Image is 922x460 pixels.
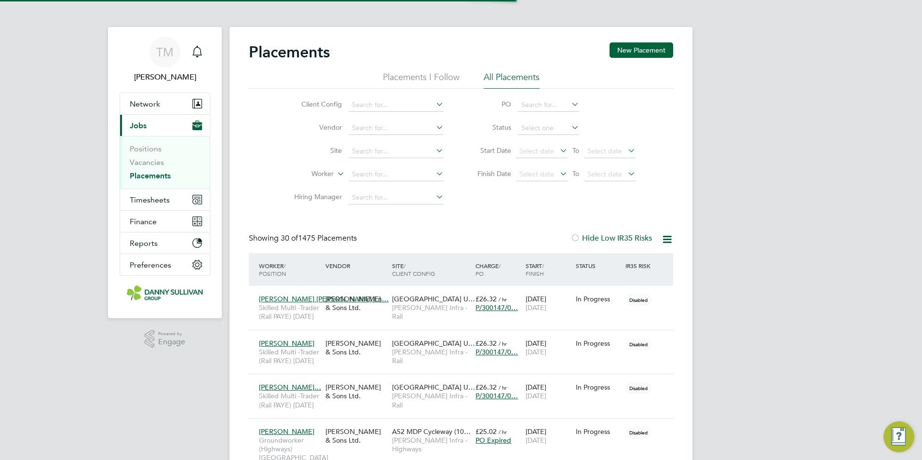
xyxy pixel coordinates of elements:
span: [GEOGRAPHIC_DATA] U… [392,383,475,392]
div: [PERSON_NAME] & Sons Ltd. [323,290,390,317]
span: [DATE] [526,392,546,400]
a: [PERSON_NAME]…Skilled Multi -Trader (Rail PAYE) [DATE][PERSON_NAME] & Sons Ltd.[GEOGRAPHIC_DATA] ... [257,378,673,386]
a: [PERSON_NAME]Groundworker (Highways) [GEOGRAPHIC_DATA] Outside M25 PAYE [DATE][PERSON_NAME] & Son... [257,422,673,430]
div: Vendor [323,257,390,274]
span: £25.02 [475,427,497,436]
span: [PERSON_NAME] [259,427,314,436]
div: [PERSON_NAME] & Sons Ltd. [323,422,390,449]
div: In Progress [576,427,621,436]
input: Search for... [349,191,444,204]
span: To [569,167,582,180]
span: [DATE] [526,303,546,312]
label: Start Date [468,146,511,155]
label: Hiring Manager [286,192,342,201]
label: Finish Date [468,169,511,178]
span: Powered by [158,330,185,338]
a: Positions [130,144,162,153]
span: £26.32 [475,383,497,392]
button: New Placement [610,42,673,58]
a: Go to home page [120,285,210,301]
span: Reports [130,239,158,248]
label: Vendor [286,123,342,132]
span: 30 of [281,233,298,243]
span: [PERSON_NAME] Infra - Rail [392,392,471,409]
span: Disabled [625,382,651,394]
span: / hr [499,340,507,347]
nav: Main navigation [108,27,222,318]
span: [DATE] [526,436,546,445]
span: 1475 Placements [281,233,357,243]
span: Preferences [130,260,171,270]
span: Timesheets [130,195,170,204]
span: [PERSON_NAME] [259,339,314,348]
span: / hr [499,384,507,391]
label: Status [468,123,511,132]
span: Skilled Multi -Trader (Rail PAYE) [DATE] [259,303,321,321]
button: Timesheets [120,189,210,210]
div: IR35 Risk [623,257,656,274]
span: / hr [499,428,507,435]
div: Worker [257,257,323,282]
span: TM [156,46,174,58]
span: Finance [130,217,157,226]
li: Placements I Follow [383,71,460,89]
div: Jobs [120,136,210,189]
div: [DATE] [523,334,573,361]
span: [DATE] [526,348,546,356]
a: [PERSON_NAME] [PERSON_NAME] En…Skilled Multi -Trader (Rail PAYE) [DATE][PERSON_NAME] & Sons Ltd.[... [257,289,673,298]
span: P/300147/0… [475,392,518,400]
div: In Progress [576,339,621,348]
span: To [569,144,582,157]
div: Showing [249,233,359,244]
label: PO [468,100,511,108]
div: [DATE] [523,422,573,449]
label: Hide Low IR35 Risks [570,233,652,243]
span: [PERSON_NAME] [PERSON_NAME] En… [259,295,389,303]
span: P/300147/0… [475,348,518,356]
a: [PERSON_NAME]Skilled Multi -Trader (Rail PAYE) [DATE][PERSON_NAME] & Sons Ltd.[GEOGRAPHIC_DATA] U... [257,334,673,342]
span: [GEOGRAPHIC_DATA] U… [392,339,475,348]
span: Select date [519,147,554,155]
button: Engage Resource Center [883,421,914,452]
span: Tai Marjadsingh [120,71,210,83]
span: / Position [259,262,286,277]
span: [PERSON_NAME]… [259,383,321,392]
div: [DATE] [523,378,573,405]
span: [PERSON_NAME] Infra - Rail [392,303,471,321]
span: Engage [158,338,185,346]
a: TM[PERSON_NAME] [120,37,210,83]
div: [PERSON_NAME] & Sons Ltd. [323,334,390,361]
span: Disabled [625,294,651,306]
span: Select date [519,170,554,178]
input: Search for... [349,98,444,112]
label: Client Config [286,100,342,108]
div: [DATE] [523,290,573,317]
h2: Placements [249,42,330,62]
span: Disabled [625,426,651,439]
span: [GEOGRAPHIC_DATA] U… [392,295,475,303]
span: P/300147/0… [475,303,518,312]
input: Search for... [518,98,579,112]
button: Jobs [120,115,210,136]
li: All Placements [484,71,540,89]
div: Charge [473,257,523,282]
div: [PERSON_NAME] & Sons Ltd. [323,378,390,405]
div: Site [390,257,473,282]
button: Reports [120,232,210,254]
span: Select date [587,147,622,155]
span: A52 MDP Cycleway (10… [392,427,471,436]
button: Finance [120,211,210,232]
span: / Client Config [392,262,435,277]
span: Disabled [625,338,651,351]
span: / hr [499,296,507,303]
span: PO Expired [475,436,511,445]
div: Status [573,257,624,274]
input: Select one [518,122,579,135]
span: Select date [587,170,622,178]
div: Start [523,257,573,282]
span: [PERSON_NAME] Infra - Rail [392,348,471,365]
label: Site [286,146,342,155]
span: / PO [475,262,501,277]
div: In Progress [576,295,621,303]
a: Placements [130,171,171,180]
